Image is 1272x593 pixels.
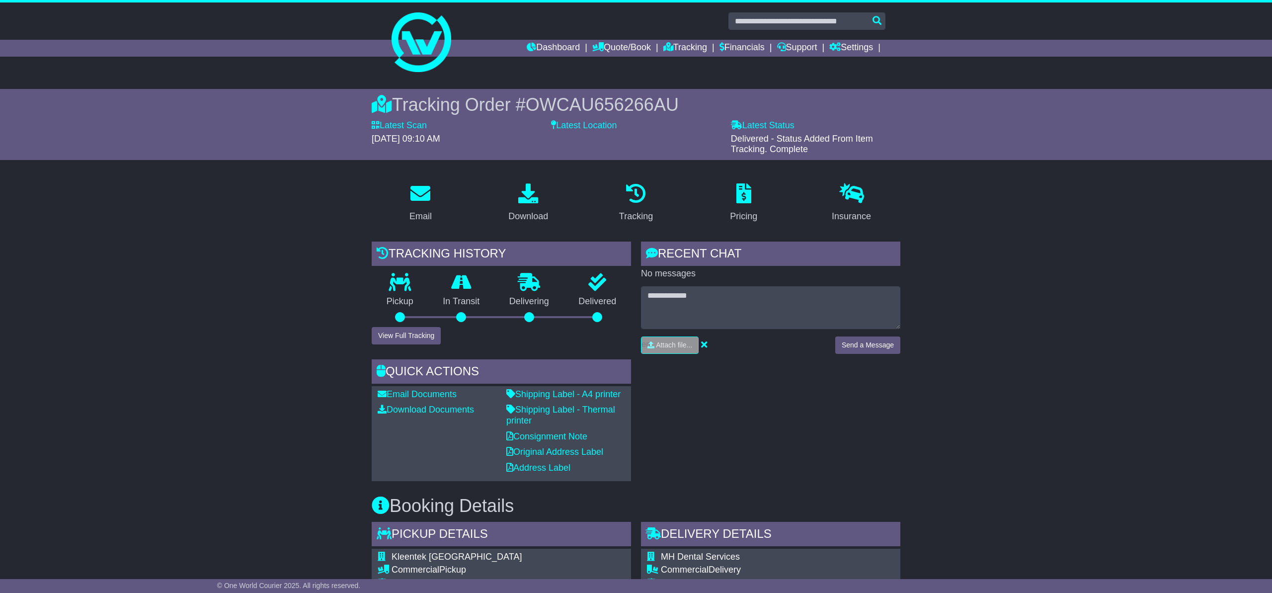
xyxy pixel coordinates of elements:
a: Settings [829,40,873,57]
p: Delivered [564,296,632,307]
span: Delivered - Status Added From Item Tracking. Complete [731,134,873,155]
a: Dashboard [527,40,580,57]
div: Insurance [832,210,871,223]
a: Consignment Note [506,431,587,441]
span: Commercial [392,565,439,575]
a: Download Documents [378,405,474,415]
button: View Full Tracking [372,327,441,344]
div: Pickup Details [372,522,631,549]
div: Pricing [730,210,757,223]
a: Address Label [506,463,570,473]
div: Tracking history [372,242,631,268]
a: Pricing [723,180,764,227]
span: OWCAU656266AU [526,94,679,115]
span: Commercial [661,565,709,575]
a: Email [403,180,438,227]
div: Tracking Order # [372,94,900,115]
a: Quote/Book [592,40,651,57]
a: Support [777,40,817,57]
label: Latest Scan [372,120,427,131]
label: Latest Location [551,120,617,131]
a: Shipping Label - A4 printer [506,389,621,399]
a: Insurance [825,180,877,227]
p: Delivering [494,296,564,307]
span: Kleentek [GEOGRAPHIC_DATA] [392,552,522,562]
a: Original Address Label [506,447,603,457]
div: Tracking [619,210,653,223]
span: [DATE] 09:10 AM [372,134,440,144]
a: Financials [719,40,765,57]
div: RECENT CHAT [641,242,900,268]
div: [STREET_ADDRESS][PERSON_NAME] [661,578,823,589]
div: Email [409,210,432,223]
button: Send a Message [835,337,900,354]
div: Quick Actions [372,359,631,386]
div: Download [508,210,548,223]
a: Email Documents [378,389,457,399]
span: © One World Courier 2025. All rights reserved. [217,582,361,590]
label: Latest Status [731,120,795,131]
h3: Booking Details [372,496,900,516]
span: MH Dental Services [661,552,740,562]
a: Tracking [613,180,659,227]
a: Shipping Label - Thermal printer [506,405,615,425]
div: Delivery [661,565,823,576]
p: Pickup [372,296,428,307]
div: Delivery Details [641,522,900,549]
a: Download [502,180,555,227]
a: Tracking [663,40,707,57]
p: No messages [641,268,900,279]
div: [STREET_ADDRESS][PERSON_NAME] [392,578,554,589]
div: Pickup [392,565,554,576]
p: In Transit [428,296,495,307]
